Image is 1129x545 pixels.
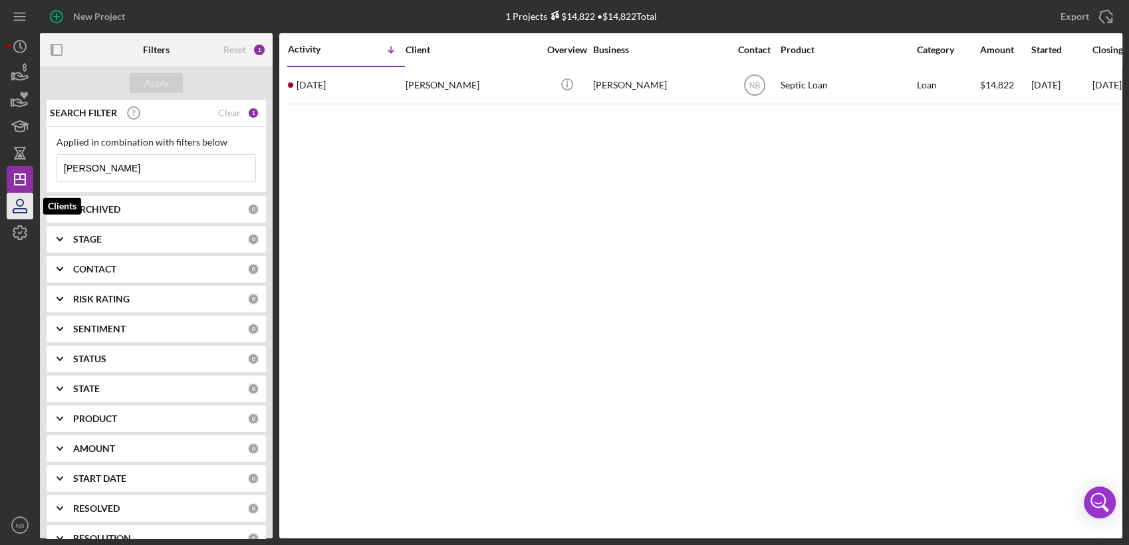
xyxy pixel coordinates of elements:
[73,3,125,30] div: New Project
[297,80,326,90] time: 2025-08-05 12:09
[542,45,592,55] div: Overview
[50,108,117,118] b: SEARCH FILTER
[73,443,115,454] b: AMOUNT
[1047,3,1122,30] button: Export
[7,512,33,538] button: NB
[247,203,259,215] div: 0
[505,11,657,22] div: 1 Projects • $14,822 Total
[247,293,259,305] div: 0
[247,413,259,425] div: 0
[73,324,126,334] b: SENTIMENT
[143,45,170,55] b: Filters
[781,45,914,55] div: Product
[247,107,259,119] div: 1
[247,233,259,245] div: 0
[73,294,130,304] b: RISK RATING
[1031,68,1091,103] div: [DATE]
[593,45,726,55] div: Business
[1092,79,1122,90] time: [DATE]
[288,44,346,54] div: Activity
[247,263,259,275] div: 0
[73,473,126,484] b: START DATE
[73,383,100,394] b: STATE
[1031,45,1091,55] div: Started
[917,45,979,55] div: Category
[1061,3,1089,30] div: Export
[73,503,120,514] b: RESOLVED
[980,45,1030,55] div: Amount
[57,137,256,148] div: Applied in combination with filters below
[73,413,117,424] b: PRODUCT
[1084,487,1116,518] div: Open Intercom Messenger
[73,264,116,274] b: CONTACT
[547,11,595,22] div: $14,822
[247,502,259,514] div: 0
[73,204,120,215] b: ARCHIVED
[729,45,779,55] div: Contact
[15,522,24,529] text: NB
[247,443,259,455] div: 0
[980,68,1030,103] div: $14,822
[218,108,241,118] div: Clear
[247,383,259,395] div: 0
[144,73,169,93] div: Apply
[40,3,138,30] button: New Project
[130,73,183,93] button: Apply
[247,532,259,544] div: 0
[406,45,539,55] div: Client
[781,68,914,103] div: Septic Loan
[253,43,266,56] div: 1
[247,323,259,335] div: 0
[749,81,760,90] text: NB
[593,68,726,103] div: [PERSON_NAME]
[73,533,131,544] b: RESOLUTION
[247,353,259,365] div: 0
[247,473,259,485] div: 0
[917,68,979,103] div: Loan
[73,354,106,364] b: STATUS
[73,234,102,245] b: STAGE
[223,45,246,55] div: Reset
[406,68,539,103] div: [PERSON_NAME]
